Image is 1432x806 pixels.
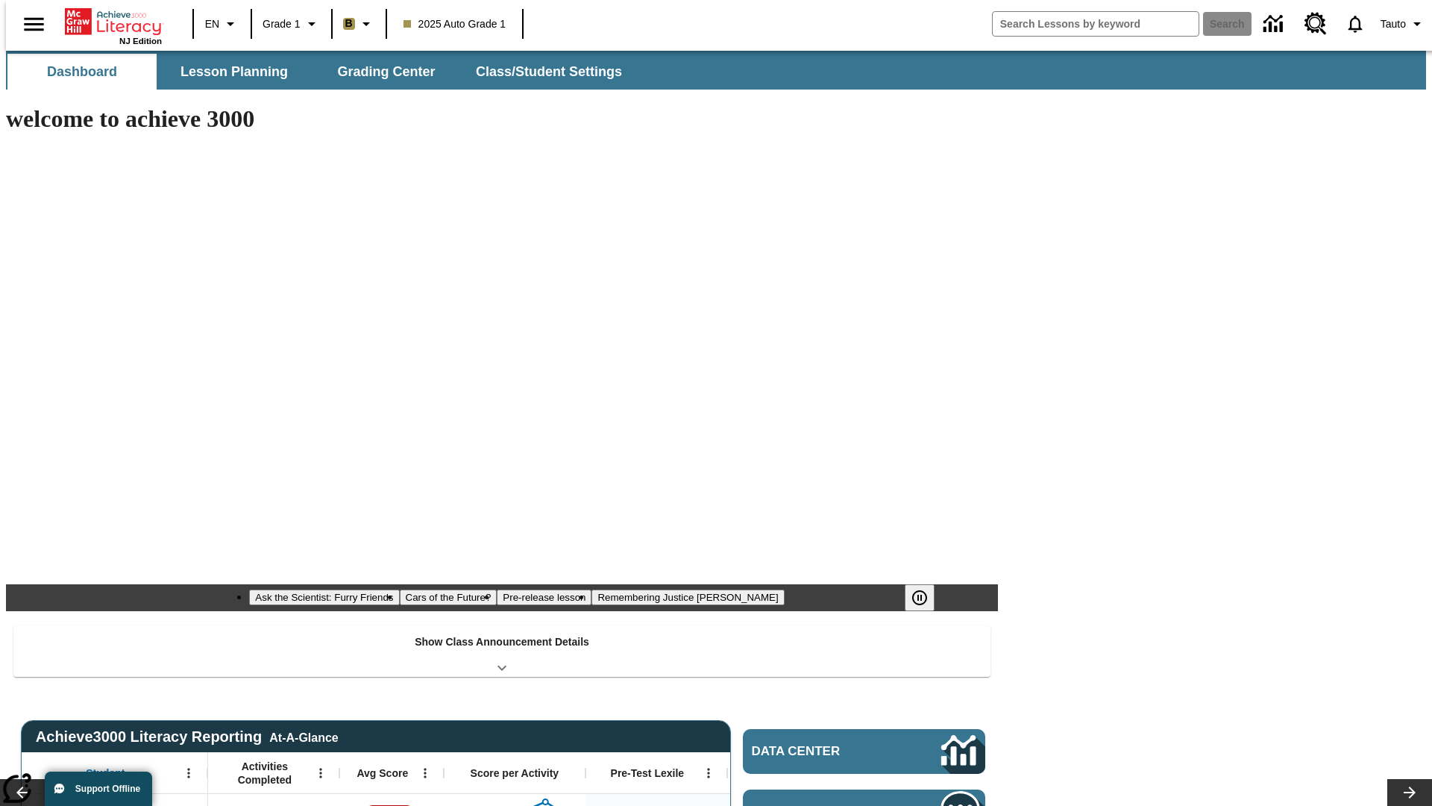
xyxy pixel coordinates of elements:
h1: welcome to achieve 3000 [6,105,998,133]
button: Lesson Planning [160,54,309,90]
span: Score per Activity [471,766,559,780]
div: At-A-Glance [269,728,338,745]
button: Open Menu [310,762,332,784]
span: B [345,14,353,33]
span: Pre-Test Lexile [611,766,685,780]
button: Slide 4 Remembering Justice O'Connor [591,590,784,605]
span: Student [86,766,125,780]
div: Show Class Announcement Details [13,625,990,677]
button: Slide 3 Pre-release lesson [497,590,591,605]
button: Class/Student Settings [464,54,634,90]
button: Grade: Grade 1, Select a grade [257,10,327,37]
div: SubNavbar [6,54,635,90]
input: search field [993,12,1199,36]
button: Open Menu [414,762,436,784]
div: SubNavbar [6,51,1426,90]
button: Open side menu [12,2,56,46]
span: 2025 Auto Grade 1 [403,16,506,32]
span: Grade 1 [263,16,301,32]
a: Data Center [743,729,985,774]
span: EN [205,16,219,32]
span: Activities Completed [216,760,314,787]
button: Slide 1 Ask the Scientist: Furry Friends [249,590,399,605]
button: Boost Class color is light brown. Change class color [337,10,381,37]
button: Profile/Settings [1375,10,1432,37]
button: Language: EN, Select a language [198,10,246,37]
span: NJ Edition [119,37,162,46]
span: Support Offline [75,784,140,794]
span: Avg Score [357,766,408,780]
a: Data Center [1254,4,1296,45]
button: Grading Center [312,54,461,90]
a: Notifications [1336,4,1375,43]
p: Show Class Announcement Details [415,634,589,650]
a: Resource Center, Will open in new tab [1296,4,1336,44]
button: Lesson carousel, Next [1387,779,1432,806]
span: Data Center [752,744,891,759]
button: Support Offline [45,772,152,806]
div: Home [65,5,162,46]
button: Dashboard [7,54,157,90]
button: Slide 2 Cars of the Future? [400,590,497,605]
button: Open Menu [697,762,720,784]
span: Tauto [1381,16,1406,32]
div: Pause [905,584,949,611]
span: Achieve3000 Literacy Reporting [36,728,339,746]
a: Home [65,7,162,37]
button: Open Menu [178,762,200,784]
button: Pause [905,584,935,611]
